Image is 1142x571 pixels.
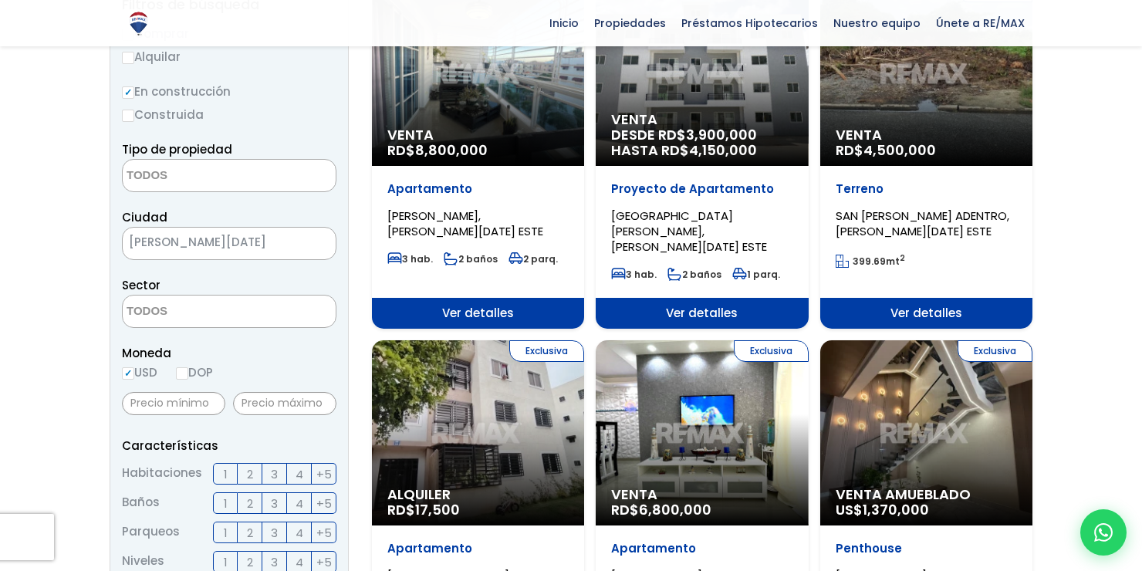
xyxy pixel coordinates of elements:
span: Préstamos Hipotecarios [674,12,826,35]
span: 3 [271,494,278,513]
span: 3 [271,465,278,484]
span: Nuestro equipo [826,12,928,35]
span: 2 parq. [508,252,558,265]
span: 4 [296,523,303,542]
span: RD$ [387,140,488,160]
span: RD$ [611,500,711,519]
span: Baños [122,492,160,514]
input: Precio máximo [233,392,336,415]
span: Alquiler [387,487,569,502]
span: Moneda [122,343,336,363]
span: Tipo de propiedad [122,141,232,157]
label: Alquilar [122,47,336,66]
span: DESDE RD$ [611,127,792,158]
label: Construida [122,105,336,124]
span: mt [836,255,905,268]
img: Logo de REMAX [125,10,152,37]
sup: 2 [900,252,905,264]
label: En construcción [122,82,336,101]
span: RD$ [387,500,460,519]
span: 2 [247,465,253,484]
span: Exclusiva [958,340,1032,362]
label: USD [122,363,157,382]
span: RD$ [836,140,936,160]
span: +5 [316,494,332,513]
span: Sector [122,277,160,293]
span: HASTA RD$ [611,143,792,158]
input: Precio mínimo [122,392,225,415]
span: Venta [387,127,569,143]
span: SANTO DOMINGO DE GUZMÁN [122,227,336,260]
span: 4,500,000 [863,140,936,160]
span: 1 parq. [732,268,780,281]
p: Características [122,436,336,455]
span: 399.69 [853,255,886,268]
label: DOP [176,363,213,382]
span: Venta [611,487,792,502]
span: SANTO DOMINGO DE GUZMÁN [123,231,297,253]
span: Venta [836,127,1017,143]
span: [GEOGRAPHIC_DATA][PERSON_NAME], [PERSON_NAME][DATE] ESTE [611,208,767,255]
p: Proyecto de Apartamento [611,181,792,197]
input: Construida [122,110,134,122]
span: 4,150,000 [689,140,757,160]
p: Apartamento [387,181,569,197]
span: Inicio [542,12,586,35]
span: SAN [PERSON_NAME] ADENTRO, [PERSON_NAME][DATE] ESTE [836,208,1009,239]
span: Exclusiva [509,340,584,362]
span: +5 [316,523,332,542]
span: Venta Amueblado [836,487,1017,502]
span: 8,800,000 [415,140,488,160]
input: DOP [176,367,188,380]
span: 4 [296,494,303,513]
textarea: Search [123,160,272,193]
input: Alquilar [122,52,134,64]
span: 3,900,000 [686,125,757,144]
span: Habitaciones [122,463,202,485]
span: × [313,237,320,251]
button: Remove all items [297,231,320,256]
span: 17,500 [415,500,460,519]
p: Terreno [836,181,1017,197]
textarea: Search [123,296,272,329]
span: 3 hab. [387,252,433,265]
span: 1 [224,465,228,484]
span: 2 baños [444,252,498,265]
span: 1,370,000 [863,500,929,519]
span: 4 [296,465,303,484]
span: 2 [247,494,253,513]
span: Únete a RE/MAX [928,12,1032,35]
span: 1 [224,523,228,542]
span: 2 baños [667,268,721,281]
p: Apartamento [611,541,792,556]
span: Ciudad [122,209,167,225]
span: +5 [316,465,332,484]
p: Apartamento [387,541,569,556]
span: Ver detalles [596,298,808,329]
span: 2 [247,523,253,542]
p: Penthouse [836,541,1017,556]
span: 1 [224,494,228,513]
span: [PERSON_NAME], [PERSON_NAME][DATE] ESTE [387,208,543,239]
span: Ver detalles [372,298,584,329]
input: USD [122,367,134,380]
span: 3 [271,523,278,542]
span: Parqueos [122,522,180,543]
span: Ver detalles [820,298,1032,329]
span: US$ [836,500,929,519]
input: En construcción [122,86,134,99]
span: 6,800,000 [639,500,711,519]
span: Propiedades [586,12,674,35]
span: Venta [611,112,792,127]
span: 3 hab. [611,268,657,281]
span: Exclusiva [734,340,809,362]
